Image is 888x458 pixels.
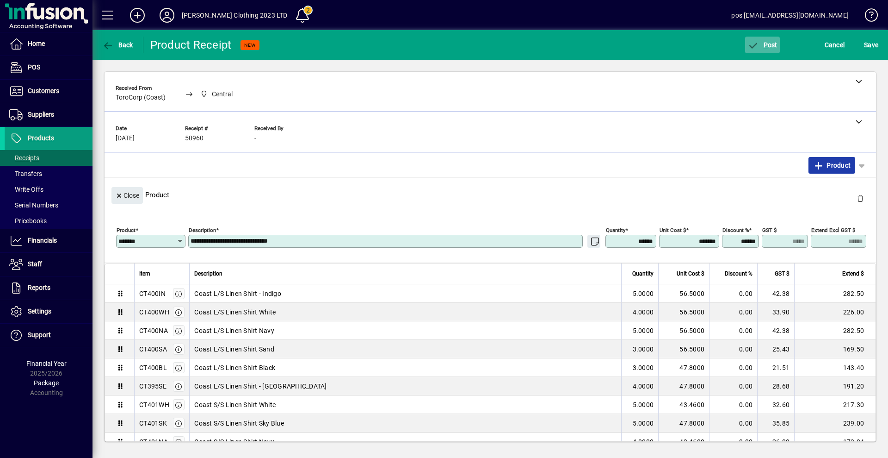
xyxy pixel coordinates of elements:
mat-label: Unit Cost $ [660,227,686,233]
td: 5.0000 [621,284,658,303]
span: Suppliers [28,111,54,118]
div: Product [105,178,876,212]
span: 56.5000 [679,289,704,298]
div: CT401SK [139,419,167,428]
span: Financial Year [26,360,67,367]
td: 0.00 [709,395,757,414]
span: 43.4600 [679,437,704,446]
button: Cancel [822,37,847,53]
mat-label: Product [117,227,136,233]
a: Transfers [5,166,92,182]
span: 47.8000 [679,419,704,428]
td: 42.38 [757,321,794,340]
td: 5.0000 [621,321,658,340]
td: 21.51 [757,358,794,377]
mat-label: Extend excl GST $ [811,227,855,233]
td: 0.00 [709,321,757,340]
td: 0.00 [709,303,757,321]
td: 42.38 [757,284,794,303]
td: 32.60 [757,395,794,414]
td: 26.08 [757,433,794,451]
td: 3.0000 [621,358,658,377]
app-page-header-button: Delete [849,194,871,202]
a: Suppliers [5,103,92,126]
span: 56.5000 [679,326,704,335]
button: Product [808,157,855,174]
span: Back [102,41,133,49]
span: Settings [28,307,51,315]
div: CT400NA [139,326,168,335]
span: 56.5000 [679,345,704,354]
td: 5.0000 [621,395,658,414]
a: Receipts [5,150,92,166]
td: 28.68 [757,377,794,395]
a: Support [5,324,92,347]
td: 4.0000 [621,303,658,321]
span: ToroCorp (Coast) [116,94,166,101]
span: Write Offs [9,186,43,193]
td: 282.50 [794,321,876,340]
app-page-header-button: Back [92,37,143,53]
td: 4.0000 [621,377,658,395]
span: Receipts [9,154,39,162]
span: P [764,41,768,49]
span: 50960 [185,135,203,142]
mat-label: GST $ [762,227,777,233]
div: CT400IN [139,289,166,298]
span: S [864,41,868,49]
mat-label: Description [189,227,216,233]
td: 0.00 [709,377,757,395]
span: 43.4600 [679,400,704,409]
button: Delete [849,187,871,209]
a: Reports [5,276,92,300]
span: Reports [28,284,50,291]
span: POS [28,63,40,71]
td: Coast S/S Linen Shirt White [189,395,621,414]
td: Coast S/S Linen Shirt Navy [189,433,621,451]
a: Staff [5,253,92,276]
button: Back [100,37,136,53]
div: pos [EMAIL_ADDRESS][DOMAIN_NAME] [731,8,849,23]
span: Support [28,331,51,339]
a: Financials [5,229,92,252]
button: Close [111,187,143,204]
a: Knowledge Base [858,2,876,32]
div: CT400WH [139,307,169,317]
td: 0.00 [709,284,757,303]
td: Coast L/S Linen Shirt White [189,303,621,321]
td: 0.00 [709,340,757,358]
span: NEW [244,42,256,48]
div: CT400SA [139,345,167,354]
span: [DATE] [116,135,135,142]
td: Coast L/S Linen Shirt - Indigo [189,284,621,303]
a: Home [5,32,92,56]
span: Central [212,89,233,99]
span: Unit Cost $ [677,269,704,279]
div: CT395SE [139,382,166,391]
div: [PERSON_NAME] Clothing 2023 LTD [182,8,287,23]
td: Coast L/S Linen Shirt Sand [189,340,621,358]
td: 239.00 [794,414,876,433]
span: Product [813,158,851,173]
td: 226.00 [794,303,876,321]
div: CT401NA [139,437,168,446]
span: ave [864,38,878,52]
a: POS [5,56,92,79]
button: Post [745,37,780,53]
td: 33.90 [757,303,794,321]
mat-label: Quantity [606,227,625,233]
td: 169.50 [794,340,876,358]
button: Save [862,37,881,53]
span: - [254,135,256,142]
div: CT401WH [139,400,169,409]
a: Pricebooks [5,213,92,229]
span: Cancel [825,38,845,52]
div: Product Receipt [150,38,232,52]
td: 25.43 [757,340,794,358]
td: 0.00 [709,414,757,433]
span: Item [139,269,150,279]
span: Transfers [9,170,42,177]
mat-label: Discount % [722,227,749,233]
span: 47.8000 [679,363,704,372]
span: Description [194,269,222,279]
